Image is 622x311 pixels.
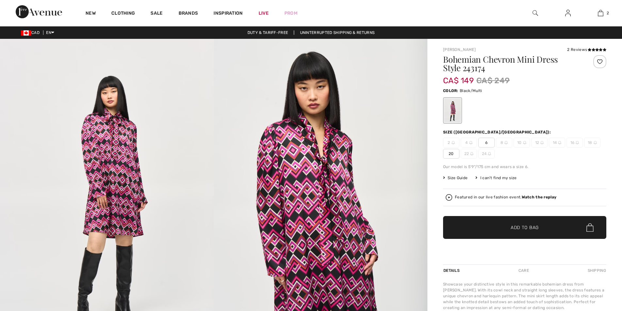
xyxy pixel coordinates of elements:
[476,75,510,86] span: CA$ 249
[21,30,31,36] img: Canadian Dollar
[531,138,548,148] span: 12
[598,9,603,17] img: My Bag
[461,138,477,148] span: 4
[214,10,243,17] span: Inspiration
[567,47,606,53] div: 2 Reviews
[504,141,508,144] img: ring-m.svg
[443,265,461,276] div: Details
[443,138,459,148] span: 2
[46,30,54,35] span: EN
[443,216,606,239] button: Add to Bag
[607,10,609,16] span: 2
[443,88,458,93] span: Color:
[470,152,473,155] img: ring-m.svg
[475,175,517,181] div: I can't find my size
[86,10,96,17] a: New
[461,149,477,159] span: 22
[443,55,579,72] h1: Bohemian Chevron Mini Dress Style 243174
[443,47,476,52] a: [PERSON_NAME]
[584,9,616,17] a: 2
[443,129,552,135] div: Size ([GEOGRAPHIC_DATA]/[GEOGRAPHIC_DATA]):
[443,175,468,181] span: Size Guide
[16,5,62,18] img: 1ère Avenue
[540,141,544,144] img: ring-m.svg
[443,164,606,170] div: Our model is 5'9"/175 cm and wears a size 6.
[488,152,491,155] img: ring-m.svg
[478,149,495,159] span: 24
[511,224,539,231] span: Add to Bag
[496,138,512,148] span: 8
[151,10,163,17] a: Sale
[179,10,198,17] a: Brands
[284,10,297,17] a: Prom
[523,141,526,144] img: ring-m.svg
[576,141,579,144] img: ring-m.svg
[533,9,538,17] img: search the website
[443,70,474,85] span: CA$ 149
[259,10,269,17] a: Live
[560,9,576,17] a: Sign In
[21,30,42,35] span: CAD
[444,98,461,123] div: Black/Multi
[446,194,452,201] img: Watch the replay
[452,141,455,144] img: ring-m.svg
[514,138,530,148] span: 10
[558,141,561,144] img: ring-m.svg
[594,141,597,144] img: ring-m.svg
[111,10,135,17] a: Clothing
[522,195,557,199] strong: Watch the replay
[469,141,472,144] img: ring-m.svg
[566,138,583,148] span: 16
[455,195,556,199] div: Featured in our live fashion event.
[443,281,606,311] div: Showcase your distinctive style in this remarkable bohemian dress from [PERSON_NAME]. With its co...
[565,9,571,17] img: My Info
[586,223,594,232] img: Bag.svg
[478,138,495,148] span: 6
[513,265,534,276] div: Care
[460,88,482,93] span: Black/Multi
[584,138,600,148] span: 18
[549,138,565,148] span: 14
[443,149,459,159] span: 20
